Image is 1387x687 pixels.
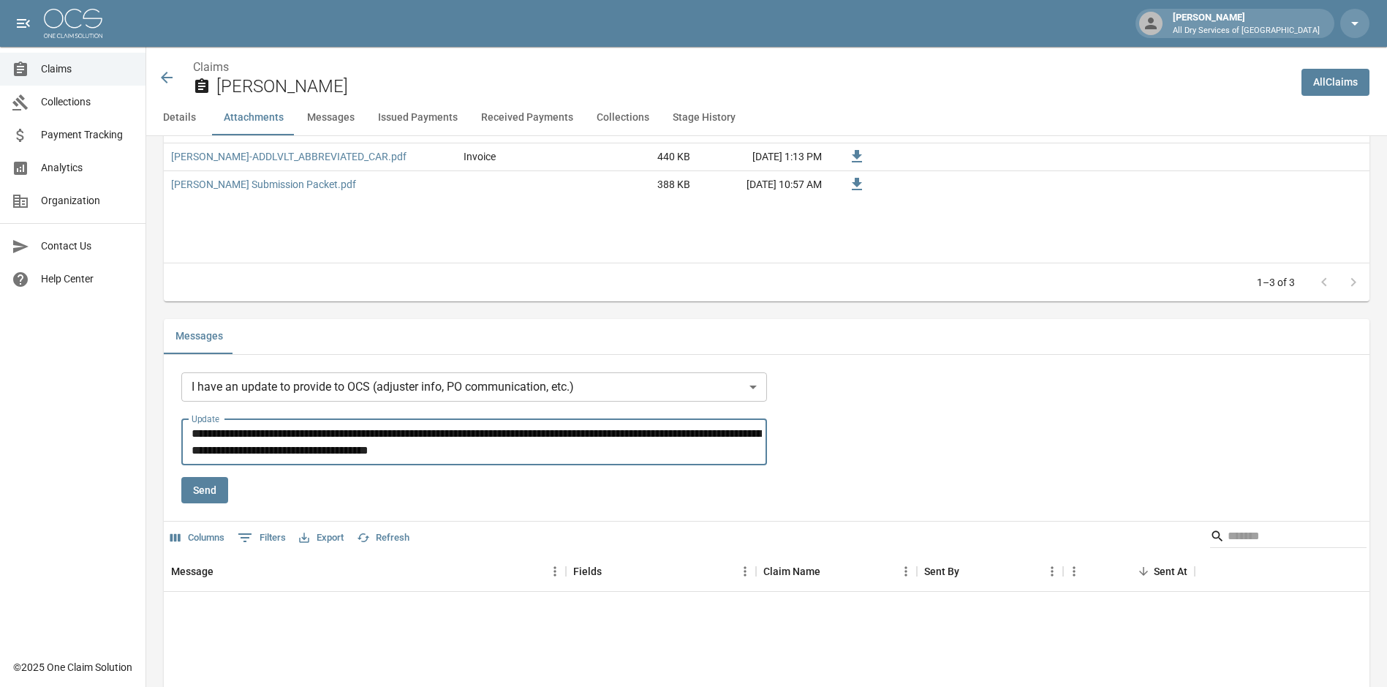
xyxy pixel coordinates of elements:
[924,551,959,592] div: Sent By
[41,94,134,110] span: Collections
[171,177,356,192] a: [PERSON_NAME] Submission Packet.pdf
[295,527,347,549] button: Export
[164,319,235,354] button: Messages
[41,61,134,77] span: Claims
[192,413,219,425] label: Update
[1154,551,1187,592] div: Sent At
[585,100,661,135] button: Collections
[1041,560,1063,582] button: Menu
[1173,25,1320,37] p: All Dry Services of [GEOGRAPHIC_DATA]
[588,171,698,199] div: 388 KB
[353,527,413,549] button: Refresh
[41,193,134,209] span: Organization
[212,100,295,135] button: Attachments
[44,9,102,38] img: ocs-logo-white-transparent.png
[917,551,1063,592] div: Sent By
[698,143,829,171] div: [DATE] 1:13 PM
[1301,69,1369,96] a: AllClaims
[698,171,829,199] div: [DATE] 10:57 AM
[164,319,1369,354] div: related-list tabs
[295,100,366,135] button: Messages
[1257,275,1295,290] p: 1–3 of 3
[573,551,602,592] div: Fields
[820,561,841,582] button: Sort
[171,149,407,164] a: [PERSON_NAME]-ADDLVLT_ABBREVIATED_CAR.pdf
[181,477,228,504] button: Send
[1063,560,1085,582] button: Menu
[566,551,756,592] div: Fields
[164,551,566,592] div: Message
[41,127,134,143] span: Payment Tracking
[146,100,1387,135] div: anchor tabs
[41,239,134,254] span: Contact Us
[661,100,747,135] button: Stage History
[1167,10,1326,37] div: [PERSON_NAME]
[41,160,134,176] span: Analytics
[763,551,820,592] div: Claim Name
[1063,551,1195,592] div: Sent At
[756,551,917,592] div: Claim Name
[146,100,212,135] button: Details
[167,527,228,549] button: Select columns
[895,560,917,582] button: Menu
[469,100,585,135] button: Received Payments
[602,561,622,582] button: Sort
[588,143,698,171] div: 440 KB
[959,561,980,582] button: Sort
[216,76,1290,97] h2: [PERSON_NAME]
[193,60,229,74] a: Claims
[171,551,213,592] div: Message
[234,526,290,549] button: Show filters
[1210,525,1367,551] div: Search
[193,59,1290,76] nav: breadcrumb
[9,9,38,38] button: open drawer
[464,149,496,164] div: Invoice
[213,561,234,582] button: Sort
[13,660,132,675] div: © 2025 One Claim Solution
[734,560,756,582] button: Menu
[544,560,566,582] button: Menu
[181,372,767,402] div: I have an update to provide to OCS (adjuster info, PO communication, etc.)
[41,271,134,287] span: Help Center
[1133,561,1154,582] button: Sort
[366,100,469,135] button: Issued Payments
